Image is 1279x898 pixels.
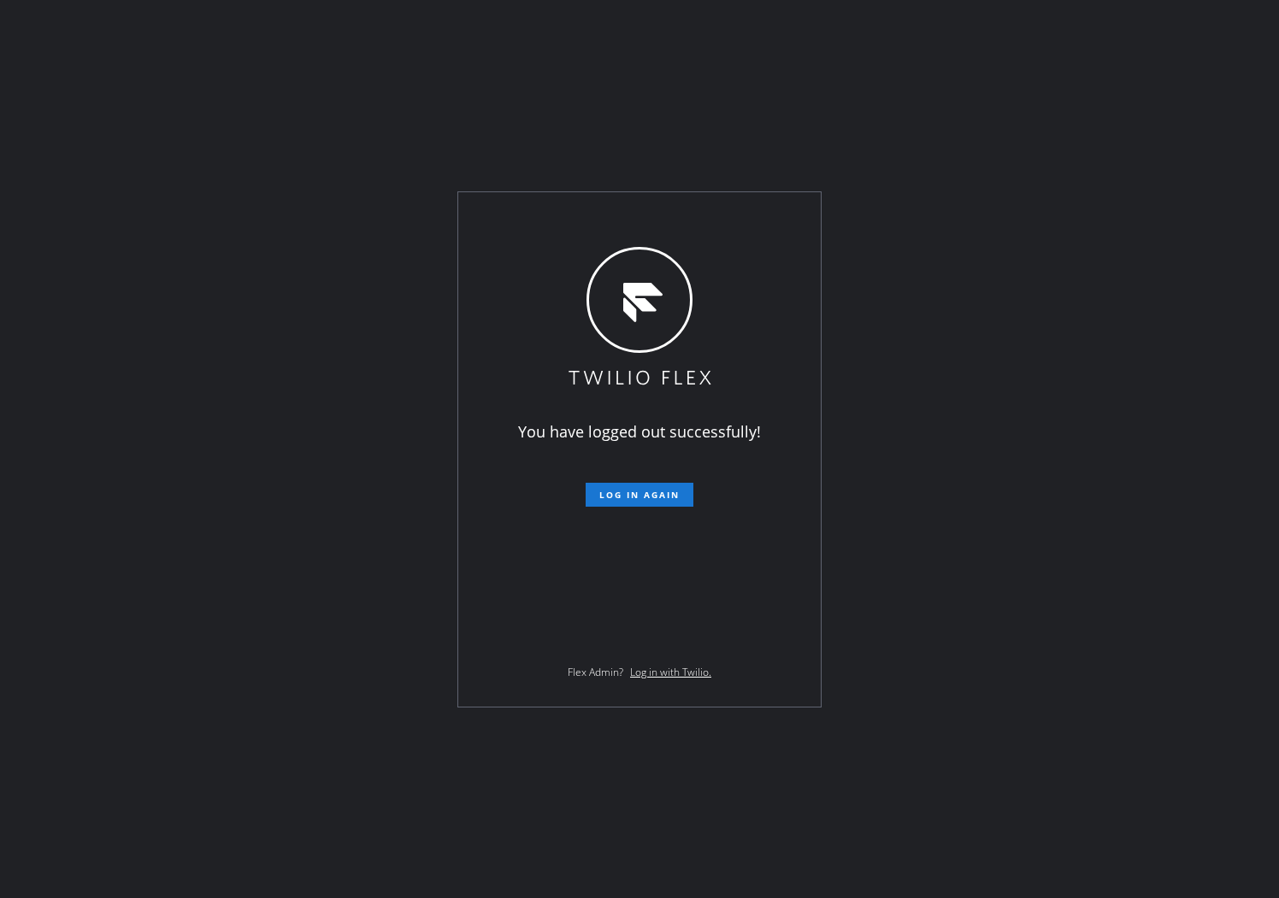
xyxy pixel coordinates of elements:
span: You have logged out successfully! [518,421,761,442]
a: Log in with Twilio. [630,665,711,679]
span: Log in again [599,489,680,501]
button: Log in again [586,483,693,507]
span: Flex Admin? [568,665,623,679]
